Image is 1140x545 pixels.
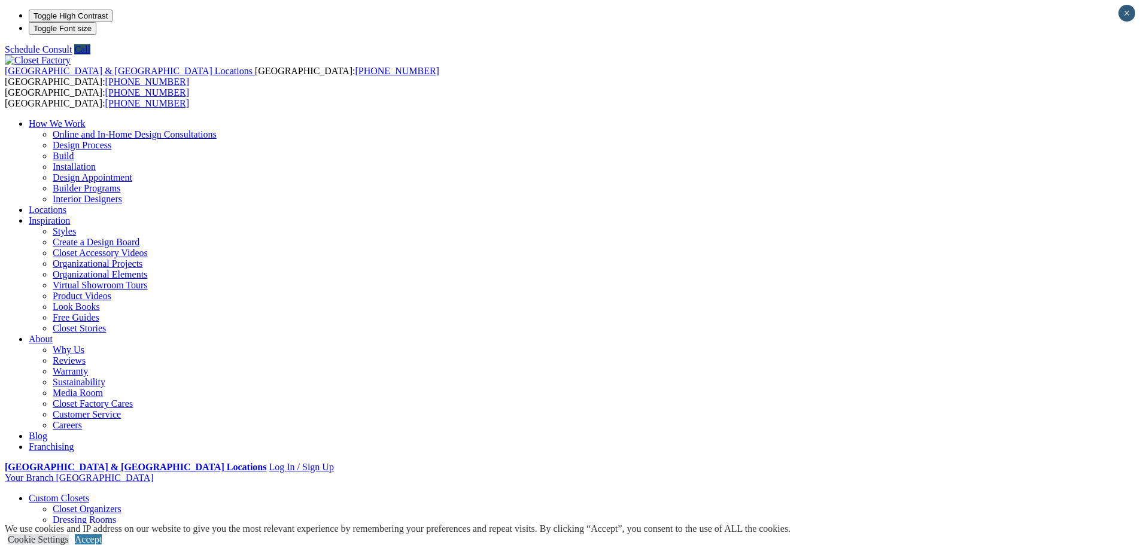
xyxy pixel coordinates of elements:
a: Interior Designers [53,194,122,204]
a: Closet Accessory Videos [53,248,148,258]
a: [PHONE_NUMBER] [105,87,189,98]
a: [PHONE_NUMBER] [105,77,189,87]
a: Build [53,151,74,161]
a: Call [74,44,90,54]
a: Styles [53,226,76,236]
a: [PHONE_NUMBER] [105,98,189,108]
a: Your Branch [GEOGRAPHIC_DATA] [5,473,154,483]
a: Organizational Projects [53,258,142,269]
a: Schedule Consult [5,44,72,54]
a: [GEOGRAPHIC_DATA] & [GEOGRAPHIC_DATA] Locations [5,462,266,472]
a: Why Us [53,345,84,355]
a: Franchising [29,442,74,452]
a: Create a Design Board [53,237,139,247]
a: Look Books [53,302,100,312]
a: Blog [29,431,47,441]
a: Media Room [53,388,103,398]
a: Virtual Showroom Tours [53,280,148,290]
a: Reviews [53,355,86,366]
button: Toggle Font size [29,22,96,35]
a: Closet Stories [53,323,106,333]
span: [GEOGRAPHIC_DATA] & [GEOGRAPHIC_DATA] Locations [5,66,253,76]
a: [GEOGRAPHIC_DATA] & [GEOGRAPHIC_DATA] Locations [5,66,255,76]
span: Toggle High Contrast [34,11,108,20]
a: Accept [75,534,102,544]
a: Closet Factory Cares [53,398,133,409]
a: Product Videos [53,291,111,301]
a: Locations [29,205,66,215]
button: Close [1118,5,1135,22]
span: Your Branch [5,473,53,483]
a: Careers [53,420,82,430]
a: Organizational Elements [53,269,147,279]
a: Inspiration [29,215,70,226]
a: Customer Service [53,409,121,419]
span: Toggle Font size [34,24,92,33]
div: We use cookies and IP address on our website to give you the most relevant experience by remember... [5,523,791,534]
a: Warranty [53,366,88,376]
span: [GEOGRAPHIC_DATA]: [GEOGRAPHIC_DATA]: [5,87,189,108]
a: Sustainability [53,377,105,387]
span: [GEOGRAPHIC_DATA]: [GEOGRAPHIC_DATA]: [5,66,439,87]
a: Builder Programs [53,183,120,193]
a: Free Guides [53,312,99,322]
a: Design Appointment [53,172,132,182]
a: Custom Closets [29,493,89,503]
a: Closet Organizers [53,504,121,514]
img: Closet Factory [5,55,71,66]
a: Installation [53,162,96,172]
a: Log In / Sign Up [269,462,333,472]
a: [PHONE_NUMBER] [355,66,439,76]
span: [GEOGRAPHIC_DATA] [56,473,153,483]
button: Toggle High Contrast [29,10,113,22]
a: Online and In-Home Design Consultations [53,129,217,139]
a: Cookie Settings [8,534,69,544]
a: How We Work [29,118,86,129]
a: Dressing Rooms [53,514,116,525]
a: Design Process [53,140,111,150]
a: About [29,334,53,344]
